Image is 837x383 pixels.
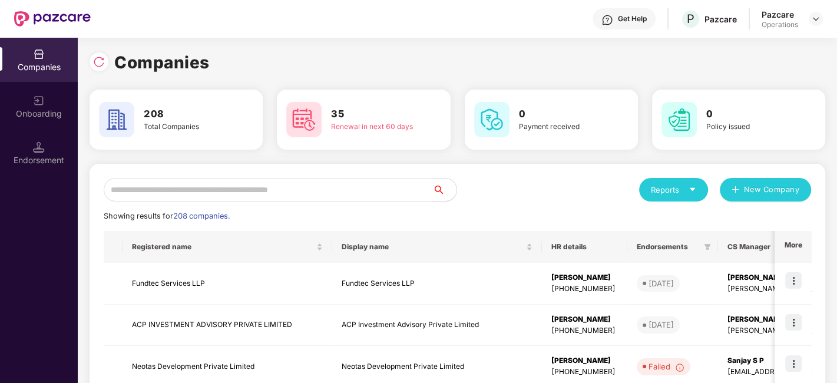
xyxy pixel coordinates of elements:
div: Total Companies [144,121,230,133]
span: search [432,185,456,194]
button: plusNew Company [720,178,811,202]
img: svg+xml;base64,PHN2ZyBpZD0iSGVscC0zMngzMiIgeG1sbnM9Imh0dHA6Ly93d3cudzMub3JnLzIwMDAvc3ZnIiB3aWR0aD... [601,14,613,26]
td: ACP INVESTMENT ADVISORY PRIVATE LIMITED [123,305,332,346]
img: svg+xml;base64,PHN2ZyB4bWxucz0iaHR0cDovL3d3dy53My5vcmcvMjAwMC9zdmciIHdpZHRoPSI2MCIgaGVpZ2h0PSI2MC... [661,102,697,137]
div: [PHONE_NUMBER] [551,283,618,295]
span: Registered name [132,242,314,252]
img: icon [785,355,802,372]
th: More [775,231,811,263]
span: Showing results for [104,212,230,220]
span: filter [702,240,713,254]
img: svg+xml;base64,PHN2ZyBpZD0iQ29tcGFuaWVzIiB4bWxucz0iaHR0cDovL3d3dy53My5vcmcvMjAwMC9zdmciIHdpZHRoPS... [33,48,45,60]
img: svg+xml;base64,PHN2ZyB3aWR0aD0iMTQuNSIgaGVpZ2h0PSIxNC41IiB2aWV3Qm94PSIwIDAgMTYgMTYiIGZpbGw9Im5vbm... [33,141,45,153]
h3: 35 [331,107,417,122]
span: caret-down [689,186,696,193]
button: search [432,178,457,202]
img: New Pazcare Logo [14,11,91,27]
div: Payment received [519,121,605,133]
th: HR details [542,231,627,263]
td: ACP Investment Advisory Private Limited [332,305,542,346]
div: [DATE] [649,278,674,289]
div: [PHONE_NUMBER] [551,367,618,378]
div: [PERSON_NAME] [551,314,618,325]
div: Operations [762,20,798,29]
td: Fundtec Services LLP [332,263,542,305]
th: Registered name [123,231,332,263]
img: svg+xml;base64,PHN2ZyBpZD0iUmVsb2FkLTMyeDMyIiB4bWxucz0iaHR0cDovL3d3dy53My5vcmcvMjAwMC9zdmciIHdpZH... [93,56,105,68]
span: New Company [744,184,800,196]
th: Display name [332,231,542,263]
img: icon [785,314,802,331]
div: Pazcare [762,9,798,20]
h3: 208 [144,107,230,122]
h3: 0 [519,107,605,122]
img: svg+xml;base64,PHN2ZyB4bWxucz0iaHR0cDovL3d3dy53My5vcmcvMjAwMC9zdmciIHdpZHRoPSI2MCIgaGVpZ2h0PSI2MC... [474,102,510,137]
img: svg+xml;base64,PHN2ZyBpZD0iRHJvcGRvd24tMzJ4MzIiIHhtbG5zPSJodHRwOi8vd3d3LnczLm9yZy8yMDAwL3N2ZyIgd2... [811,14,821,24]
div: [DATE] [649,319,674,331]
img: svg+xml;base64,PHN2ZyB4bWxucz0iaHR0cDovL3d3dy53My5vcmcvMjAwMC9zdmciIHdpZHRoPSI2MCIgaGVpZ2h0PSI2MC... [99,102,134,137]
img: svg+xml;base64,PHN2ZyBpZD0iSW5mb18tXzMyeDMyIiBkYXRhLW5hbWU9IkluZm8gLSAzMngzMiIgeG1sbnM9Imh0dHA6Ly... [675,363,684,372]
span: filter [704,243,711,250]
img: svg+xml;base64,PHN2ZyB3aWR0aD0iMjAiIGhlaWdodD0iMjAiIHZpZXdCb3g9IjAgMCAyMCAyMCIgZmlsbD0ibm9uZSIgeG... [33,95,45,107]
div: Reports [651,184,696,196]
div: Get Help [618,14,647,24]
div: [PHONE_NUMBER] [551,325,618,336]
img: icon [785,272,802,289]
span: plus [732,186,739,195]
span: Endorsements [637,242,699,252]
div: Policy issued [706,121,792,133]
h3: 0 [706,107,792,122]
img: svg+xml;base64,PHN2ZyB4bWxucz0iaHR0cDovL3d3dy53My5vcmcvMjAwMC9zdmciIHdpZHRoPSI2MCIgaGVpZ2h0PSI2MC... [286,102,322,137]
h1: Companies [114,49,210,75]
div: [PERSON_NAME] [551,355,618,367]
span: Display name [342,242,524,252]
div: [PERSON_NAME] [551,272,618,283]
span: P [687,12,694,26]
div: Failed [649,361,684,372]
td: Fundtec Services LLP [123,263,332,305]
div: Pazcare [704,14,737,25]
div: Renewal in next 60 days [331,121,417,133]
span: 208 companies. [173,212,230,220]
